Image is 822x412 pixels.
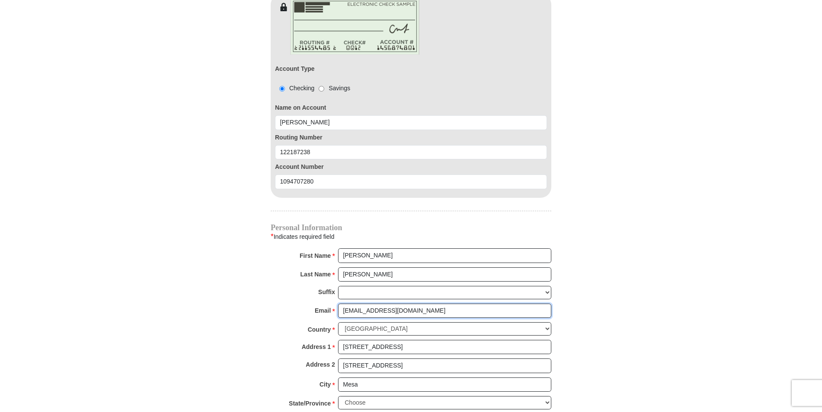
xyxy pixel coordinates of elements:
strong: Suffix [318,286,335,298]
strong: State/Province [289,397,331,409]
label: Account Type [275,64,315,73]
strong: City [319,378,331,390]
strong: Address 1 [302,341,331,353]
label: Name on Account [275,103,547,112]
label: Routing Number [275,133,547,142]
strong: First Name [300,250,331,262]
strong: Last Name [300,268,331,280]
div: Indicates required field [271,231,551,242]
strong: Address 2 [306,358,335,371]
div: Checking Savings [275,84,350,93]
h4: Personal Information [271,224,551,231]
strong: Email [315,304,331,317]
strong: Country [308,323,331,336]
label: Account Number [275,162,547,171]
